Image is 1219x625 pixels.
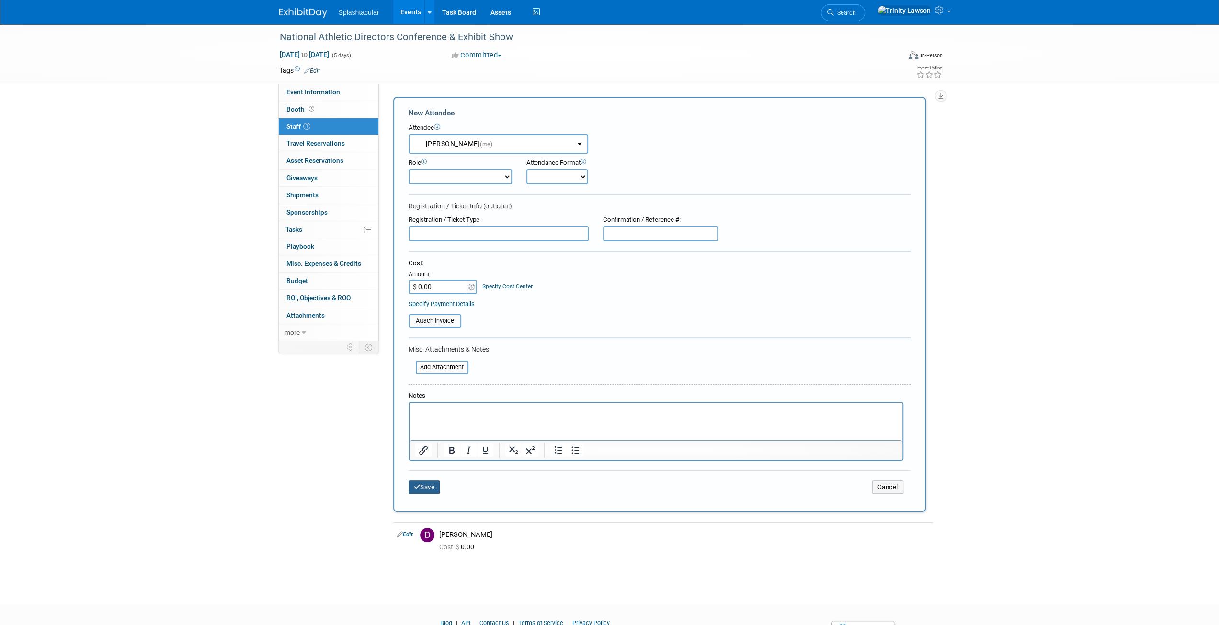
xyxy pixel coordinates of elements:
a: Event Information [279,84,378,101]
span: Asset Reservations [286,157,343,164]
a: Booth [279,101,378,118]
button: [PERSON_NAME](me) [409,134,588,154]
div: National Athletic Directors Conference & Exhibit Show [276,29,886,46]
span: 0.00 [439,543,478,551]
div: Confirmation / Reference #: [603,216,718,225]
span: Sponsorships [286,208,328,216]
div: Attendee [409,124,911,133]
img: ExhibitDay [279,8,327,18]
span: Search [834,9,856,16]
span: Attachments [286,311,325,319]
a: Playbook [279,238,378,255]
img: Trinity Lawson [877,5,931,16]
a: Asset Reservations [279,152,378,169]
button: Subscript [505,443,522,457]
button: Superscript [522,443,538,457]
img: D.jpg [420,528,434,542]
a: Search [821,4,865,21]
div: In-Person [920,52,942,59]
span: 1 [303,123,310,130]
span: Cost: $ [439,543,461,551]
a: Shipments [279,187,378,204]
span: Budget [286,277,308,284]
td: Personalize Event Tab Strip [342,341,359,353]
div: Registration / Ticket Info (optional) [409,201,911,211]
div: Role [409,159,512,168]
span: (me) [480,141,492,148]
div: Notes [409,391,903,400]
a: more [279,324,378,341]
span: to [300,51,309,58]
span: [DATE] [DATE] [279,50,330,59]
a: Attachments [279,307,378,324]
td: Tags [279,66,320,75]
span: ROI, Objectives & ROO [286,294,351,302]
div: Event Rating [916,66,942,70]
iframe: Rich Text Area [410,403,902,440]
span: Staff [286,123,310,130]
span: Shipments [286,191,319,199]
div: Registration / Ticket Type [409,216,589,225]
div: New Attendee [409,108,911,118]
div: Amount [409,270,478,280]
a: ROI, Objectives & ROO [279,290,378,307]
a: Sponsorships [279,204,378,221]
div: Misc. Attachments & Notes [409,344,911,354]
button: Numbered list [550,443,567,457]
a: Staff1 [279,118,378,135]
a: Giveaways [279,170,378,186]
span: Booth not reserved yet [307,105,316,113]
a: Travel Reservations [279,135,378,152]
a: Misc. Expenses & Credits [279,255,378,272]
button: Bold [444,443,460,457]
a: Specify Cost Center [482,283,533,290]
span: Misc. Expenses & Credits [286,260,361,267]
span: (5 days) [331,52,351,58]
a: Tasks [279,221,378,238]
div: Attendance Format [526,159,641,168]
button: Committed [448,50,505,60]
button: Save [409,480,440,494]
div: Event Format [844,50,943,64]
span: Giveaways [286,174,318,182]
span: Playbook [286,242,314,250]
span: [PERSON_NAME] [415,140,493,148]
td: Toggle Event Tabs [359,341,378,353]
span: Splashtacular [339,9,379,16]
button: Underline [477,443,493,457]
div: [PERSON_NAME] [439,530,929,539]
span: Travel Reservations [286,139,345,147]
img: Format-Inperson.png [909,51,918,59]
a: Specify Payment Details [409,300,475,307]
a: Edit [397,531,413,538]
button: Italic [460,443,477,457]
a: Edit [304,68,320,74]
button: Bullet list [567,443,583,457]
span: Booth [286,105,316,113]
span: Event Information [286,88,340,96]
div: Cost: [409,259,911,268]
a: Budget [279,273,378,289]
span: Tasks [285,226,302,233]
span: more [285,329,300,336]
button: Insert/edit link [415,443,432,457]
button: Cancel [872,480,903,494]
